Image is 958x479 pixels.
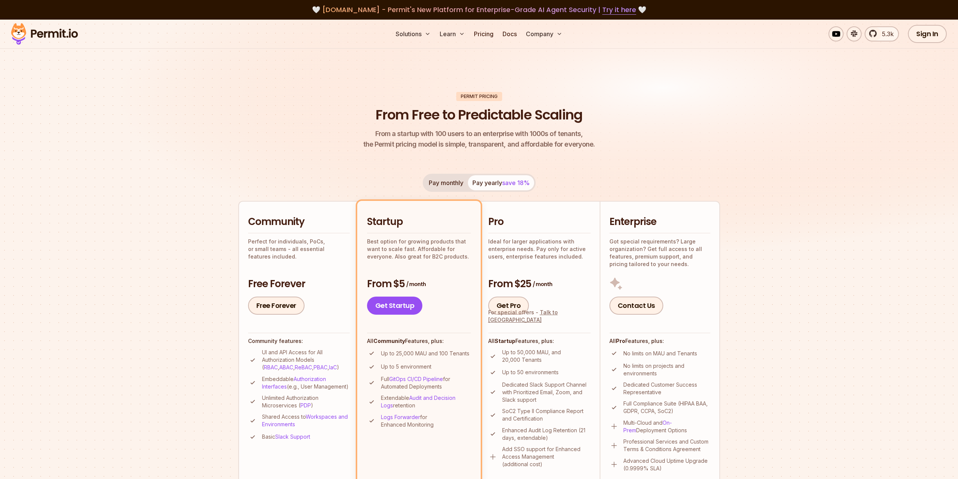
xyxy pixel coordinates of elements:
p: Add SSO support for Enhanced Access Management (additional cost) [502,445,591,468]
h2: Startup [367,215,471,229]
p: Perfect for individuals, PoCs, or small teams - all essential features included. [248,238,350,260]
button: Company [523,26,565,41]
span: From a startup with 100 users to an enterprise with 1000s of tenants, [363,129,595,139]
a: Pricing [471,26,497,41]
p: Full for Automated Deployments [381,375,471,390]
a: Get Startup [367,297,423,315]
strong: Startup [495,338,515,344]
p: Up to 50 environments [502,369,559,376]
p: Full Compliance Suite (HIPAA BAA, GDPR, CCPA, SoC2) [623,400,710,415]
p: Best option for growing products that want to scale fast. Affordable for everyone. Also great for... [367,238,471,260]
h3: From $5 [367,277,471,291]
a: Try it here [602,5,636,15]
p: Up to 50,000 MAU, and 20,000 Tenants [502,349,591,364]
p: for Enhanced Monitoring [381,413,471,428]
a: Sign In [908,25,947,43]
p: UI and API Access for All Authorization Models ( , , , , ) [262,349,350,371]
a: Logs Forwarder [381,414,420,420]
span: [DOMAIN_NAME] - Permit's New Platform for Enterprise-Grade AI Agent Security | [322,5,636,14]
button: Learn [437,26,468,41]
p: Shared Access to [262,413,350,428]
h1: From Free to Predictable Scaling [376,106,582,124]
h2: Enterprise [609,215,710,229]
h4: Community features: [248,337,350,345]
a: ABAC [279,364,293,370]
p: Got special requirements? Large organization? Get full access to all features, premium support, a... [609,238,710,268]
span: / month [533,280,552,288]
p: No limits on projects and environments [623,362,710,377]
a: Free Forever [248,297,305,315]
a: PDP [300,402,311,409]
div: 🤍 🤍 [18,5,940,15]
p: the Permit pricing model is simple, transparent, and affordable for everyone. [363,129,595,150]
p: Extendable retention [381,394,471,409]
a: Docs [500,26,520,41]
p: Multi-Cloud and Deployment Options [623,419,710,434]
p: Up to 25,000 MAU and 100 Tenants [381,350,469,357]
a: 5.3k [865,26,899,41]
h4: All Features, plus: [367,337,471,345]
button: Pay monthly [424,175,468,190]
p: Embeddable (e.g., User Management) [262,375,350,390]
div: For special offers - [488,309,591,324]
p: Dedicated Customer Success Representative [623,381,710,396]
p: SoC2 Type II Compliance Report and Certification [502,407,591,422]
span: / month [406,280,426,288]
h3: From $25 [488,277,591,291]
h2: Pro [488,215,591,229]
p: Basic [262,433,310,441]
a: Authorization Interfaces [262,376,326,390]
p: Ideal for larger applications with enterprise needs. Pay only for active users, enterprise featur... [488,238,591,260]
a: On-Prem [623,419,672,433]
p: Dedicated Slack Support Channel with Prioritized Email, Zoom, and Slack support [502,381,591,404]
h3: Free Forever [248,277,350,291]
button: Solutions [393,26,434,41]
h4: All Features, plus: [488,337,591,345]
p: Enhanced Audit Log Retention (21 days, extendable) [502,427,591,442]
img: Permit logo [8,21,81,47]
a: Slack Support [275,433,310,440]
p: Unlimited Authorization Microservices ( ) [262,394,350,409]
a: GitOps CI/CD Pipeline [389,376,443,382]
span: 5.3k [877,29,894,38]
strong: Community [373,338,405,344]
a: PBAC [314,364,327,370]
p: Advanced Cloud Uptime Upgrade (0.9999% SLA) [623,457,710,472]
a: IaC [329,364,337,370]
div: Permit Pricing [456,92,502,101]
p: Professional Services and Custom Terms & Conditions Agreement [623,438,710,453]
a: RBAC [264,364,278,370]
p: No limits on MAU and Tenants [623,350,697,357]
strong: Pro [616,338,625,344]
h2: Community [248,215,350,229]
a: Contact Us [609,297,663,315]
a: ReBAC [295,364,312,370]
h4: All Features, plus: [609,337,710,345]
p: Up to 5 environment [381,363,431,370]
a: Get Pro [488,297,529,315]
a: Audit and Decision Logs [381,395,455,409]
